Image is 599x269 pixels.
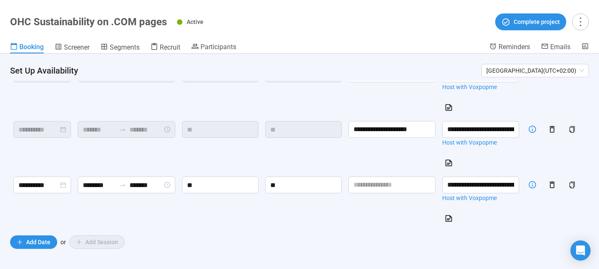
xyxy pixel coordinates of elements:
[10,235,589,249] div: or
[187,18,203,25] span: Active
[55,42,90,53] a: Screener
[442,193,519,203] a: Host with Voxpopme
[442,138,519,147] a: Host with Voxpopme
[17,239,23,245] span: plus
[499,43,530,51] span: Reminders
[565,123,579,136] button: copy
[489,42,530,53] a: Reminders
[19,43,44,51] span: Booking
[10,42,44,53] a: Booking
[160,43,180,51] span: Recruit
[10,65,475,76] h4: Set Up Availability
[64,43,90,51] span: Screener
[119,126,126,133] span: swap-right
[569,182,575,188] span: copy
[100,42,140,53] a: Segments
[550,43,570,51] span: Emails
[10,16,167,28] h1: OHC Sustainability on .COM pages
[119,126,126,133] span: to
[495,13,566,30] button: Complete project
[201,43,236,51] span: Participants
[565,178,579,192] button: copy
[575,16,586,27] span: more
[569,126,575,133] span: copy
[10,235,57,249] button: plusAdd Date
[570,240,591,261] div: Open Intercom Messenger
[442,82,519,92] a: Host with Voxpopme
[110,43,140,51] span: Segments
[119,182,126,188] span: swap-right
[572,13,589,30] button: more
[191,42,236,53] a: Participants
[119,182,126,188] span: to
[486,64,584,77] span: [GEOGRAPHIC_DATA] ( UTC+02:00 )
[541,42,570,53] a: Emails
[26,237,50,247] span: Add Date
[514,17,560,26] span: Complete project
[150,42,180,53] a: Recruit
